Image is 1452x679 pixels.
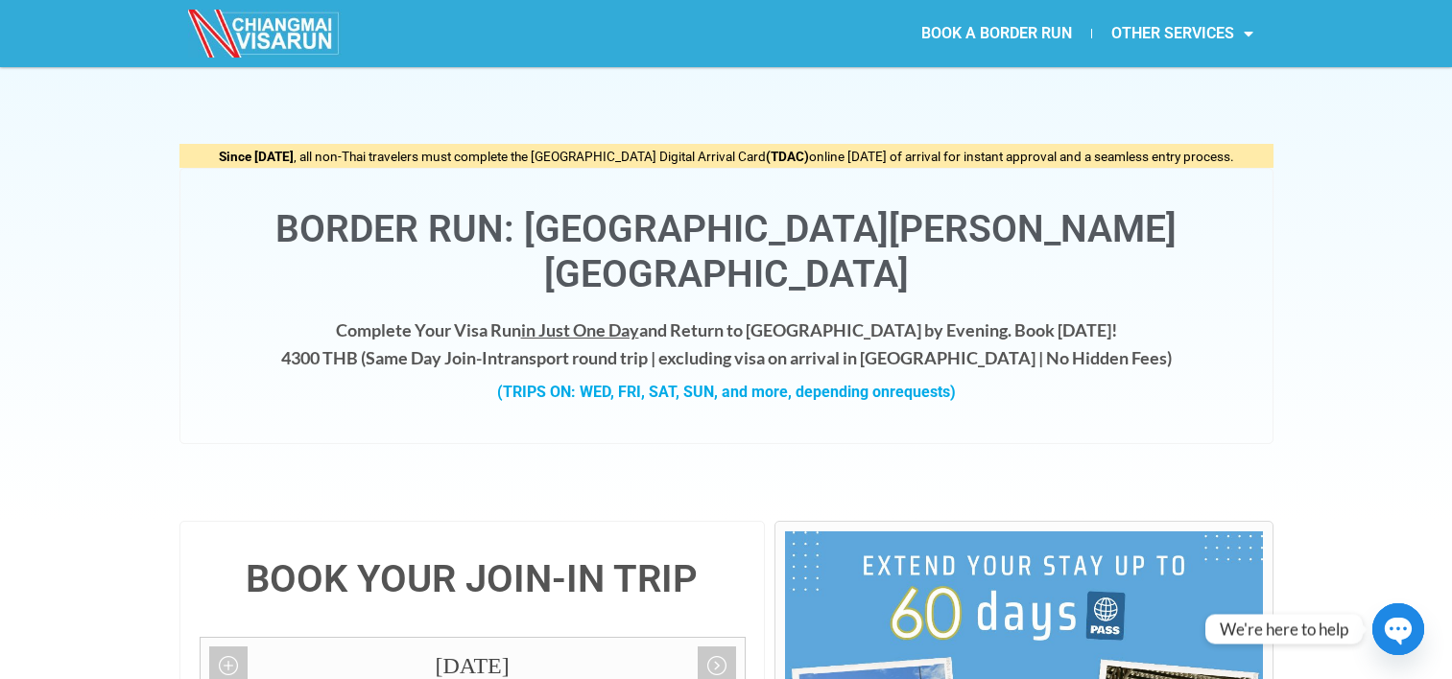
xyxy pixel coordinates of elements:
[219,149,1234,164] span: , all non-Thai travelers must complete the [GEOGRAPHIC_DATA] Digital Arrival Card online [DATE] o...
[366,347,497,368] strong: Same Day Join-In
[200,316,1253,372] h4: Complete Your Visa Run and Return to [GEOGRAPHIC_DATA] by Evening. Book [DATE]! 4300 THB ( transp...
[766,149,809,164] strong: (TDAC)
[219,149,294,164] strong: Since [DATE]
[200,207,1253,297] h1: Border Run: [GEOGRAPHIC_DATA][PERSON_NAME][GEOGRAPHIC_DATA]
[1092,12,1273,56] a: OTHER SERVICES
[902,12,1091,56] a: BOOK A BORDER RUN
[521,319,639,340] span: in Just One Day
[890,383,956,401] span: requests)
[726,12,1273,56] nav: Menu
[200,560,746,598] h4: BOOK YOUR JOIN-IN TRIP
[497,383,956,401] strong: (TRIPS ON: WED, FRI, SAT, SUN, and more, depending on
